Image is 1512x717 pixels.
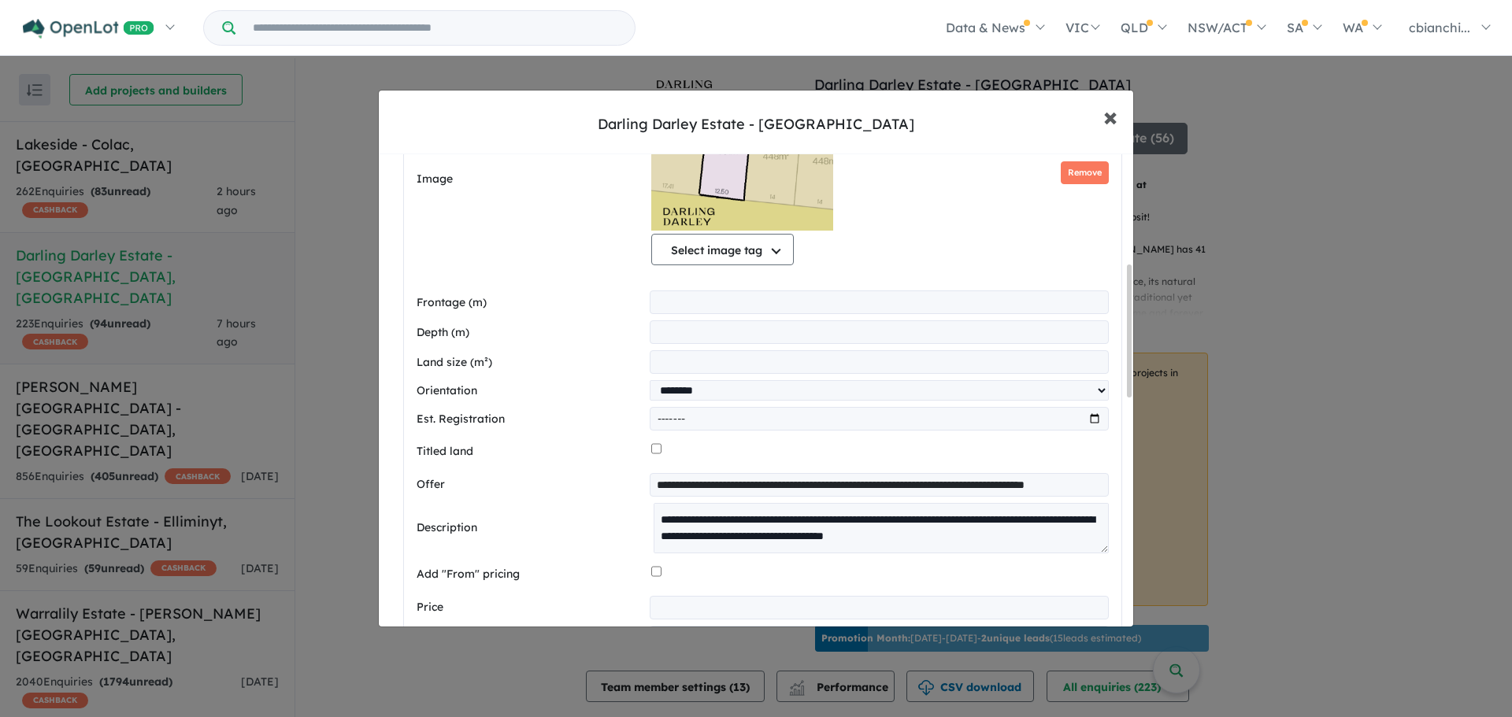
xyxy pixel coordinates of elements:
label: Add "From" pricing [417,565,645,584]
label: Offer [417,475,643,494]
label: Titled land [417,442,645,461]
span: × [1103,99,1117,133]
label: Est. Registration [417,410,643,429]
label: Orientation [417,382,643,401]
label: Land size (m²) [417,353,643,372]
img: Openlot PRO Logo White [23,19,154,39]
label: Frontage (m) [417,294,643,312]
div: Darling Darley Estate - [GEOGRAPHIC_DATA] [598,114,914,135]
label: Depth (m) [417,323,643,342]
span: cbianchi... [1409,20,1470,35]
input: Try estate name, suburb, builder or developer [239,11,632,45]
label: Image [417,170,645,189]
button: Select image tag [651,234,794,265]
button: Remove [1061,161,1109,184]
label: Price [417,598,643,617]
label: Description [417,519,647,538]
